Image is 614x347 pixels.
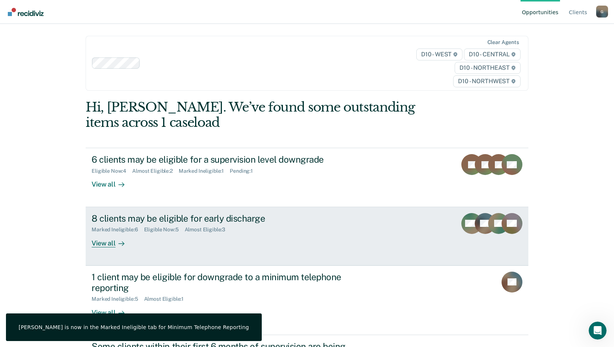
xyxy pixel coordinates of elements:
[92,174,133,189] div: View all
[179,168,230,174] div: Marked Ineligible : 1
[92,296,144,302] div: Marked Ineligible : 5
[19,324,249,331] div: [PERSON_NAME] is now in the Marked Ineligible tab for Minimum Telephone Reporting
[455,62,520,74] span: D10 - NORTHEAST
[86,148,528,207] a: 6 clients may be eligible for a supervision level downgradeEligible Now:4Almost Eligible:2Marked ...
[92,168,132,174] div: Eligible Now : 4
[92,302,133,317] div: View all
[416,49,462,60] span: D10 - WEST
[8,8,44,16] img: Recidiviz
[144,296,190,302] div: Almost Eligible : 1
[596,6,608,18] div: G
[596,6,608,18] button: Profile dropdown button
[487,39,519,46] div: Clear agents
[230,168,259,174] div: Pending : 1
[589,322,607,340] iframe: Intercom live chat
[132,168,179,174] div: Almost Eligible : 2
[92,154,353,165] div: 6 clients may be eligible for a supervision level downgrade
[185,226,232,233] div: Almost Eligible : 3
[86,100,440,130] div: Hi, [PERSON_NAME]. We’ve found some outstanding items across 1 caseload
[92,272,353,293] div: 1 client may be eligible for downgrade to a minimum telephone reporting
[92,226,144,233] div: Marked Ineligible : 6
[86,207,528,266] a: 8 clients may be eligible for early dischargeMarked Ineligible:6Eligible Now:5Almost Eligible:3Vi...
[453,75,520,87] span: D10 - NORTHWEST
[144,226,185,233] div: Eligible Now : 5
[92,213,353,224] div: 8 clients may be eligible for early discharge
[86,266,528,335] a: 1 client may be eligible for downgrade to a minimum telephone reportingMarked Ineligible:5Almost ...
[464,49,521,60] span: D10 - CENTRAL
[92,233,133,247] div: View all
